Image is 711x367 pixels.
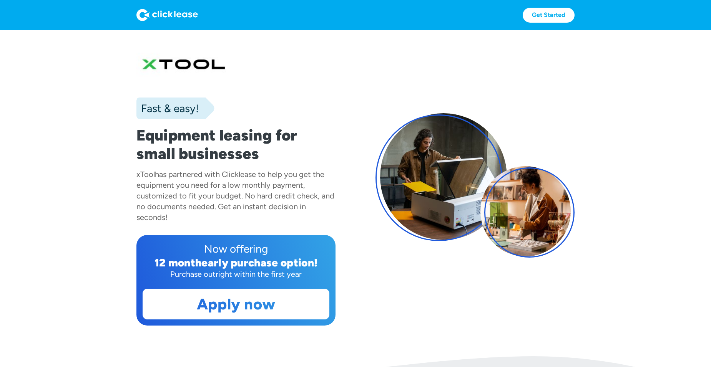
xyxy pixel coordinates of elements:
div: 12 month [154,256,202,269]
div: Now offering [143,241,329,256]
div: Purchase outright within the first year [143,269,329,279]
div: Fast & easy! [136,101,199,116]
div: early purchase option! [201,256,317,269]
div: xTool [136,170,155,179]
a: Get Started [523,8,575,23]
a: Apply now [143,289,329,319]
div: has partnered with Clicklease to help you get the equipment you need for a low monthly payment, c... [136,170,334,222]
img: Logo [136,9,198,21]
h1: Equipment leasing for small businesses [136,126,336,163]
